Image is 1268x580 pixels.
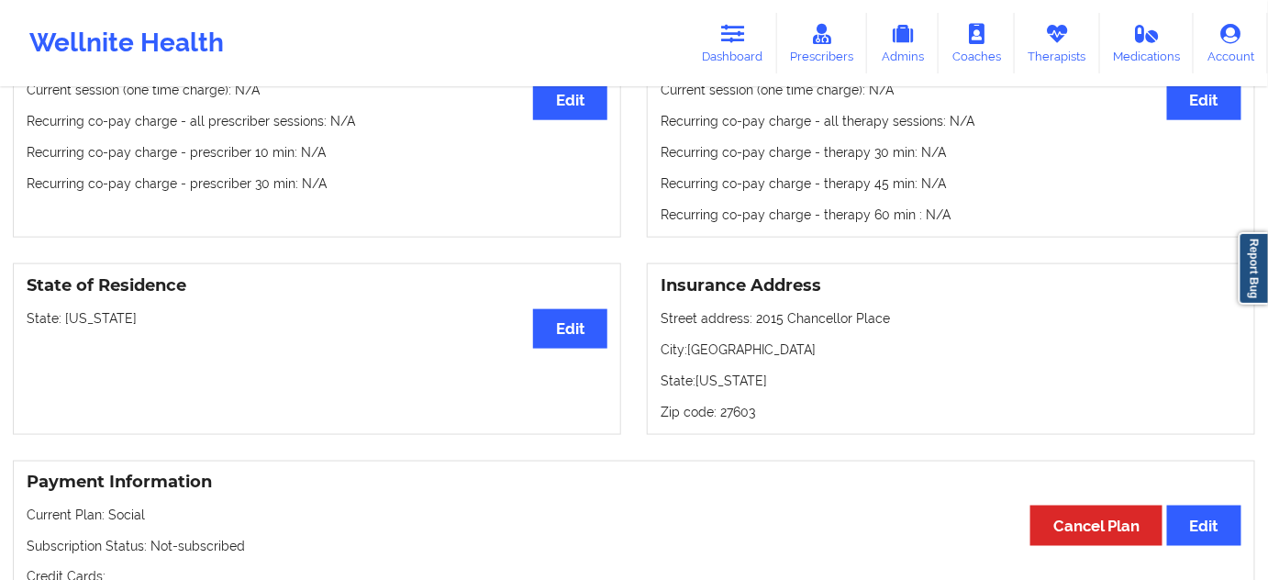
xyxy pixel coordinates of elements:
[1030,506,1162,545] button: Cancel Plan
[661,143,1241,162] p: Recurring co-pay charge - therapy 30 min : N/A
[533,81,607,120] button: Edit
[27,506,1241,524] p: Current Plan: Social
[27,537,1241,555] p: Subscription Status: Not-subscribed
[661,174,1241,193] p: Recurring co-pay charge - therapy 45 min : N/A
[1194,13,1268,73] a: Account
[27,309,607,328] p: State: [US_STATE]
[939,13,1015,73] a: Coaches
[661,81,1241,99] p: Current session (one time charge): N/A
[533,309,607,349] button: Edit
[27,112,607,130] p: Recurring co-pay charge - all prescriber sessions : N/A
[661,309,1241,328] p: Street address: 2015 Chancellor Place
[661,340,1241,359] p: City: [GEOGRAPHIC_DATA]
[27,174,607,193] p: Recurring co-pay charge - prescriber 30 min : N/A
[1167,81,1241,120] button: Edit
[661,112,1241,130] p: Recurring co-pay charge - all therapy sessions : N/A
[27,143,607,162] p: Recurring co-pay charge - prescriber 10 min : N/A
[1167,506,1241,545] button: Edit
[27,275,607,296] h3: State of Residence
[27,472,1241,493] h3: Payment Information
[661,206,1241,224] p: Recurring co-pay charge - therapy 60 min : N/A
[661,403,1241,421] p: Zip code: 27603
[689,13,777,73] a: Dashboard
[1239,232,1268,305] a: Report Bug
[1100,13,1195,73] a: Medications
[1015,13,1100,73] a: Therapists
[777,13,868,73] a: Prescribers
[661,275,1241,296] h3: Insurance Address
[867,13,939,73] a: Admins
[661,372,1241,390] p: State: [US_STATE]
[27,81,607,99] p: Current session (one time charge): N/A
